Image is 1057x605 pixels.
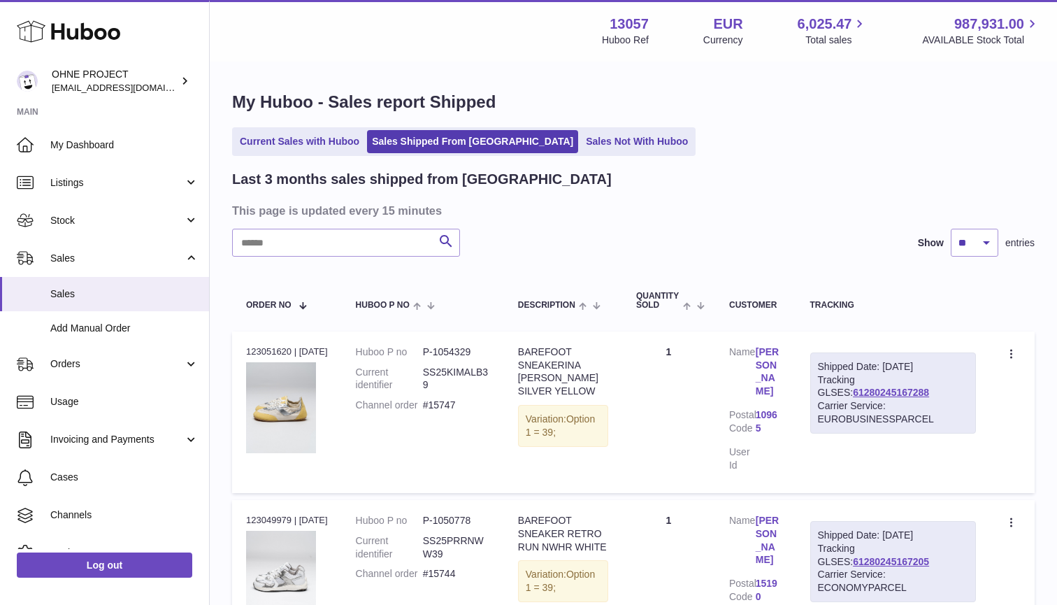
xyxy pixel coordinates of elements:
h3: This page is updated every 15 minutes [232,203,1031,218]
span: AVAILABLE Stock Total [922,34,1040,47]
span: Invoicing and Payments [50,433,184,446]
div: BAREFOOT SNEAKERINA [PERSON_NAME] SILVER YELLOW [518,346,608,399]
div: Shipped Date: [DATE] [818,360,968,373]
span: [EMAIL_ADDRESS][DOMAIN_NAME] [52,82,206,93]
dd: P-1054329 [423,346,490,359]
dt: User Id [729,446,756,472]
a: 61280245167205 [853,556,929,567]
h2: Last 3 months sales shipped from [GEOGRAPHIC_DATA] [232,170,612,189]
dt: Channel order [356,399,423,412]
a: Current Sales with Huboo [235,130,364,153]
dd: SS25KIMALB39 [423,366,490,392]
dt: Current identifier [356,534,423,561]
div: Tracking GLSES: [810,353,976,434]
a: [PERSON_NAME] [756,346,782,399]
dt: Name [729,514,756,571]
span: Huboo P no [356,301,410,310]
span: Sales [50,287,199,301]
dd: #15747 [423,399,490,412]
span: Listings [50,176,184,190]
div: Customer [729,301,782,310]
a: 15190 [756,577,782,604]
div: Variation: [518,405,608,447]
dd: P-1050778 [423,514,490,527]
dt: Current identifier [356,366,423,392]
dd: #15744 [423,567,490,581]
strong: 13057 [610,15,649,34]
span: Settings [50,546,199,560]
span: Description [518,301,575,310]
label: Show [918,236,944,250]
span: 6,025.47 [798,15,852,34]
span: Orders [50,357,184,371]
span: Quantity Sold [636,292,679,310]
span: Add Manual Order [50,322,199,335]
span: Channels [50,508,199,522]
div: OHNE PROJECT [52,68,178,94]
dt: Name [729,346,756,402]
div: Tracking GLSES: [810,521,976,602]
a: Sales Shipped From [GEOGRAPHIC_DATA] [367,130,578,153]
dd: SS25PRRNWW39 [423,534,490,561]
span: Usage [50,395,199,408]
a: Log out [17,553,192,578]
dt: Huboo P no [356,346,423,359]
span: Stock [50,214,184,227]
div: 123051620 | [DATE] [246,346,328,358]
span: Order No [246,301,292,310]
div: Huboo Ref [602,34,649,47]
a: Sales Not With Huboo [581,130,693,153]
a: 10965 [756,408,782,435]
dt: Channel order [356,567,423,581]
span: Cases [50,471,199,484]
div: 123049979 | [DATE] [246,514,328,527]
a: 6,025.47 Total sales [798,15,868,47]
div: Shipped Date: [DATE] [818,529,968,542]
div: Carrier Service: EUROBUSINESSPARCEL [818,399,968,426]
a: 61280245167288 [853,387,929,398]
td: 1 [622,332,715,493]
dt: Postal Code [729,408,756,439]
a: [PERSON_NAME] [756,514,782,567]
dt: Huboo P no [356,514,423,527]
a: 987,931.00 AVAILABLE Stock Total [922,15,1040,47]
img: LIBERTAS_SMALL_1fc4f940-5a87-446c-95f5-7044ca72b254.jpg [246,362,316,453]
span: Sales [50,252,184,265]
span: My Dashboard [50,138,199,152]
span: 987,931.00 [954,15,1024,34]
div: Currency [703,34,743,47]
div: Tracking [810,301,976,310]
span: entries [1005,236,1035,250]
div: BAREFOOT SNEAKER RETRO RUN NWHR WHITE [518,514,608,554]
strong: EUR [713,15,742,34]
img: support@ohneproject.com [17,71,38,92]
h1: My Huboo - Sales report Shipped [232,91,1035,113]
span: Total sales [805,34,868,47]
div: Carrier Service: ECONOMYPARCEL [818,568,968,595]
div: Variation: [518,560,608,602]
